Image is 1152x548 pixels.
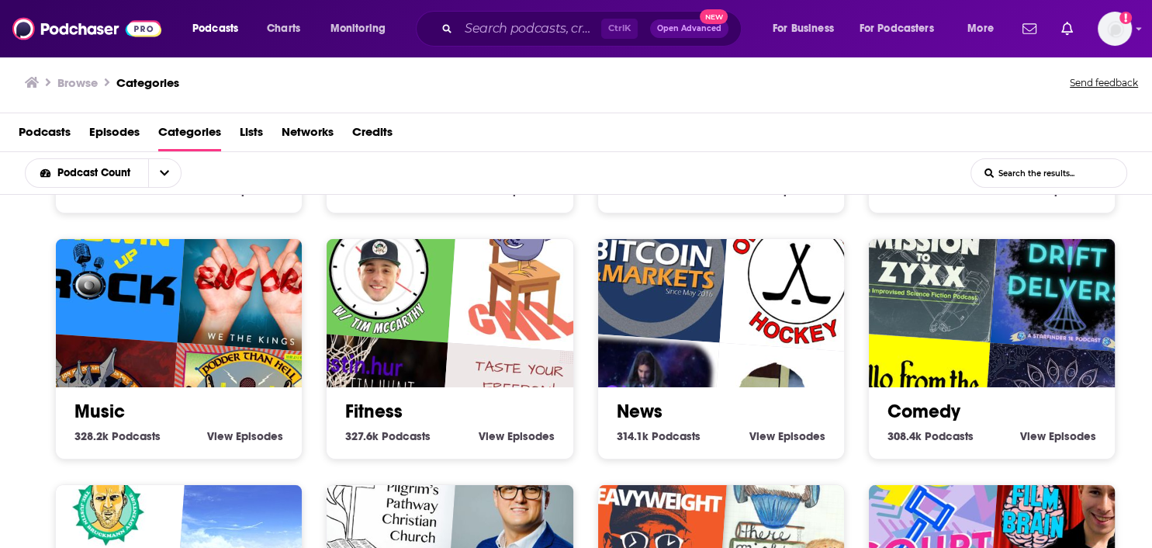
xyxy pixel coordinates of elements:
a: Show notifications dropdown [1055,16,1079,42]
a: View Fitness Episodes [479,429,555,443]
img: Cuck My Life Podcast [448,195,605,352]
img: Podchaser - Follow, Share and Rate Podcasts [12,14,161,43]
a: News [617,400,662,423]
span: Logged in as TaraKennedy [1098,12,1132,46]
a: Credits [352,120,393,151]
button: Open AdvancedNew [650,19,728,38]
button: open menu [957,16,1013,41]
a: Networks [282,120,334,151]
a: 328.2k Music Podcasts [74,429,161,443]
span: Ctrl K [601,19,638,39]
a: View Comedy Episodes [1020,429,1096,443]
span: Episodes [236,429,283,443]
span: 308.4k [887,429,922,443]
span: Episodes [507,429,555,443]
a: Charts [257,16,310,41]
img: WTK: Encore [177,195,334,352]
span: For Business [773,18,834,40]
a: Lists [240,120,263,151]
a: View Music Episodes [207,429,283,443]
span: New [700,9,728,24]
input: Search podcasts, credits, & more... [458,16,601,41]
span: Podcasts [925,429,974,443]
h3: Browse [57,75,98,90]
button: open menu [26,168,148,179]
a: Episodes [89,120,140,151]
button: open menu [320,16,406,41]
span: Charts [267,18,300,40]
img: User Profile [1098,12,1132,46]
span: Podcasts [652,429,701,443]
a: Categories [158,120,221,151]
img: Bitcoin & Markets [572,185,729,342]
button: Show profile menu [1098,12,1132,46]
img: Growin' Up Rock [29,185,187,342]
span: 314.1k [617,429,649,443]
span: View [479,429,504,443]
a: Music [74,400,125,423]
span: More [967,18,994,40]
span: Open Advanced [657,25,721,33]
h2: Choose List sort [25,158,206,188]
span: For Podcasters [860,18,934,40]
a: 308.4k Comedy Podcasts [887,429,974,443]
div: Search podcasts, credits, & more... [431,11,756,47]
span: Podcasts [382,429,431,443]
button: open menu [182,16,258,41]
span: Podcasts [192,18,238,40]
button: open menu [148,159,181,187]
a: 314.1k News Podcasts [617,429,701,443]
span: Podcasts [112,429,161,443]
span: 328.2k [74,429,109,443]
a: Fitness [345,400,403,423]
span: 327.6k [345,429,379,443]
button: Send feedback [1065,72,1143,94]
svg: Add a profile image [1119,12,1132,24]
span: Episodes [778,429,825,443]
a: Categories [116,75,179,90]
img: Off the Wall Hockey Show [718,195,876,352]
a: Podcasts [19,120,71,151]
span: View [207,429,233,443]
a: Comedy [887,400,960,423]
img: STF Network: A Collection of Starfinder Actual Play Content [990,195,1147,352]
img: 20TIMinutes: A Mental Health Podcast [300,185,458,342]
span: View [1020,429,1046,443]
span: Episodes [1049,429,1096,443]
button: open menu [762,16,853,41]
a: View News Episodes [749,429,825,443]
span: Monitoring [330,18,386,40]
a: Show notifications dropdown [1016,16,1043,42]
a: 327.6k Fitness Podcasts [345,429,431,443]
img: Mission To Zyxx [842,185,1000,342]
button: open menu [849,16,957,41]
span: View [749,429,775,443]
span: Podcast Count [57,168,136,179]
